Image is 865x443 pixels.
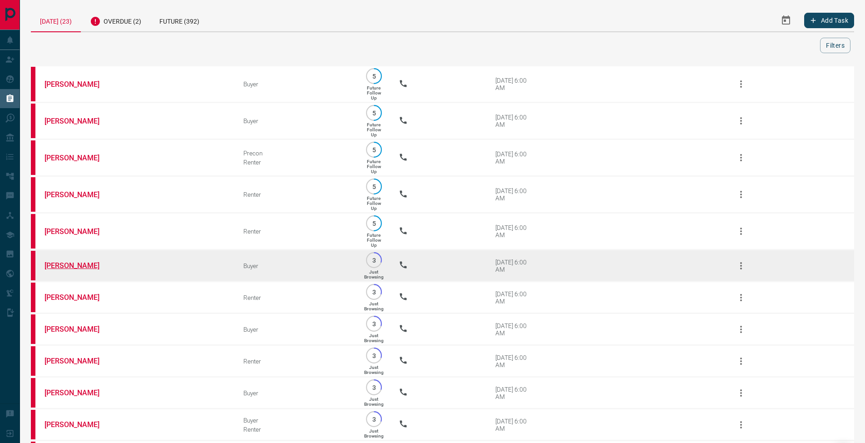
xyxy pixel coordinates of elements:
[31,177,35,212] div: property.ca
[44,190,113,199] a: [PERSON_NAME]
[367,196,381,211] p: Future Follow Up
[81,9,150,31] div: Overdue (2)
[243,262,349,269] div: Buyer
[31,251,35,280] div: property.ca
[44,388,113,397] a: [PERSON_NAME]
[495,354,534,368] div: [DATE] 6:00 AM
[31,214,35,249] div: property.ca
[367,233,381,248] p: Future Follow Up
[243,326,349,333] div: Buyer
[150,9,208,31] div: Future (392)
[44,325,113,333] a: [PERSON_NAME]
[371,220,377,227] p: 5
[495,386,534,400] div: [DATE] 6:00 AM
[495,259,534,273] div: [DATE] 6:00 AM
[367,122,381,137] p: Future Follow Up
[44,117,113,125] a: [PERSON_NAME]
[44,420,113,429] a: [PERSON_NAME]
[243,294,349,301] div: Renter
[371,146,377,153] p: 5
[243,426,349,433] div: Renter
[243,389,349,397] div: Buyer
[31,410,35,439] div: property.ca
[371,320,377,327] p: 3
[495,418,534,432] div: [DATE] 6:00 AM
[371,257,377,264] p: 3
[31,67,35,101] div: property.ca
[495,187,534,202] div: [DATE] 6:00 AM
[367,159,381,174] p: Future Follow Up
[495,224,534,239] div: [DATE] 6:00 AM
[31,9,81,32] div: [DATE] (23)
[371,352,377,359] p: 3
[31,314,35,344] div: property.ca
[44,357,113,365] a: [PERSON_NAME]
[243,149,349,157] div: Precon
[31,104,35,138] div: property.ca
[364,397,384,407] p: Just Browsing
[371,416,377,423] p: 3
[495,290,534,305] div: [DATE] 6:00 AM
[804,13,854,28] button: Add Task
[371,73,377,80] p: 5
[495,150,534,165] div: [DATE] 6:00 AM
[775,10,797,31] button: Select Date Range
[367,85,381,100] p: Future Follow Up
[243,191,349,198] div: Renter
[31,283,35,312] div: property.ca
[44,293,113,302] a: [PERSON_NAME]
[243,117,349,124] div: Buyer
[44,80,113,89] a: [PERSON_NAME]
[44,261,113,270] a: [PERSON_NAME]
[371,384,377,391] p: 3
[364,333,384,343] p: Just Browsing
[495,114,534,128] div: [DATE] 6:00 AM
[243,417,349,424] div: Buyer
[243,80,349,88] div: Buyer
[243,228,349,235] div: Renter
[44,227,113,236] a: [PERSON_NAME]
[364,269,384,279] p: Just Browsing
[243,358,349,365] div: Renter
[364,301,384,311] p: Just Browsing
[364,428,384,438] p: Just Browsing
[820,38,850,53] button: Filters
[371,183,377,190] p: 5
[495,77,534,91] div: [DATE] 6:00 AM
[495,322,534,337] div: [DATE] 6:00 AM
[31,346,35,376] div: property.ca
[31,140,35,175] div: property.ca
[364,365,384,375] p: Just Browsing
[44,154,113,162] a: [PERSON_NAME]
[31,378,35,408] div: property.ca
[243,159,349,166] div: Renter
[371,110,377,116] p: 5
[371,289,377,295] p: 3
